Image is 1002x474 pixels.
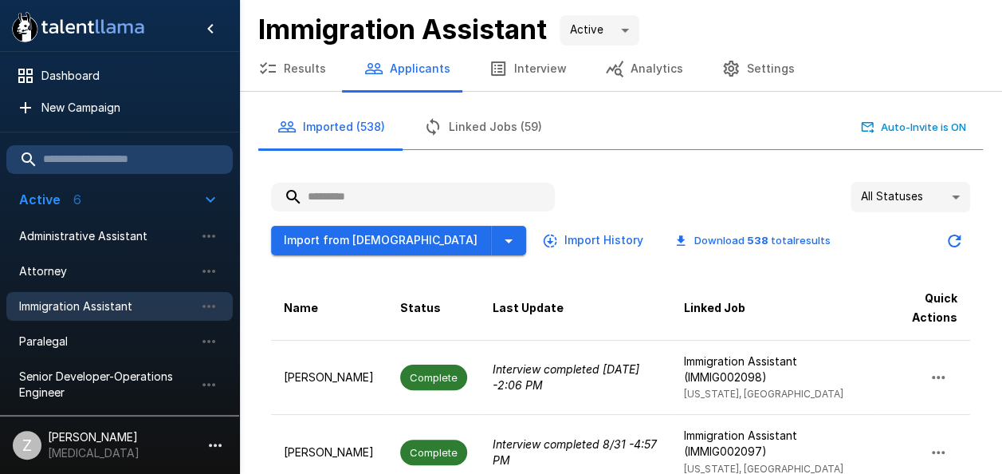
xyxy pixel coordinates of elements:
i: Interview completed 8/31 - 4:57 PM [493,437,657,467]
p: Immigration Assistant (IMMIG002098) [683,354,860,385]
div: All Statuses [851,182,970,212]
button: Imported (538) [258,105,404,149]
button: Analytics [586,46,702,91]
button: Import from [DEMOGRAPHIC_DATA] [271,226,491,255]
b: Immigration Assistant [258,13,547,45]
button: Linked Jobs (59) [404,105,561,149]
button: Import History [539,226,650,255]
i: Interview completed [DATE] - 2:06 PM [493,362,639,392]
p: Immigration Assistant (IMMIG002097) [683,428,860,460]
th: Name [271,276,387,341]
th: Quick Actions [874,276,970,341]
button: Applicants [345,46,470,91]
button: Interview [470,46,586,91]
span: Complete [400,370,467,385]
span: [US_STATE], [GEOGRAPHIC_DATA] [683,388,843,400]
div: Active [560,15,639,45]
th: Last Update [480,276,671,341]
p: [PERSON_NAME] [284,444,375,460]
span: Complete [400,445,467,460]
p: [PERSON_NAME] [284,369,375,385]
b: 538 [747,234,768,247]
button: Settings [702,46,814,91]
th: Status [387,276,480,341]
th: Linked Job [670,276,873,341]
button: Auto-Invite is ON [858,115,970,140]
button: Results [239,46,345,91]
button: Download 538 totalresults [662,228,843,253]
button: Updated Today - 4:18 PM [938,225,970,257]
